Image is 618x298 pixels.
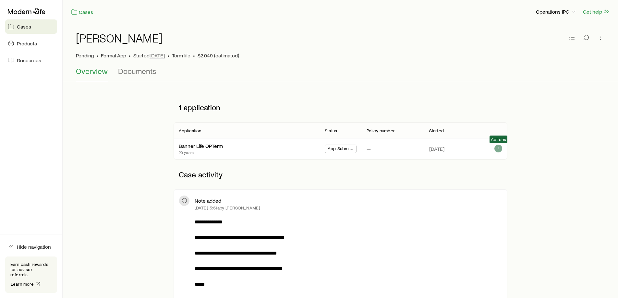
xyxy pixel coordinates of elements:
span: Resources [17,57,41,64]
h1: [PERSON_NAME] [76,31,163,44]
span: Overview [76,66,108,76]
div: Case details tabs [76,66,605,82]
a: Resources [5,53,57,67]
span: • [193,52,195,59]
p: [DATE] 5:51a by [PERSON_NAME] [195,205,260,210]
p: Status [325,128,337,133]
span: Products [17,40,37,47]
span: Hide navigation [17,244,51,250]
button: Operations IPG [536,8,577,16]
span: App Submitted [328,146,354,153]
p: Application [179,128,201,133]
span: [DATE] [150,52,165,59]
span: [DATE] [429,146,444,152]
span: Documents [118,66,156,76]
p: 1 application [174,98,507,117]
a: Cases [71,8,93,16]
p: Note added [195,197,221,204]
span: $2,049 (estimated) [198,52,239,59]
span: • [96,52,98,59]
p: Policy number [367,128,395,133]
span: • [129,52,131,59]
p: Pending [76,52,94,59]
a: Products [5,36,57,51]
span: Cases [17,23,31,30]
div: Earn cash rewards for advisor referrals.Learn more [5,256,57,293]
p: Started [429,128,444,133]
p: Earn cash rewards for advisor referrals. [10,262,52,277]
span: Term life [172,52,190,59]
span: Formal App [101,52,126,59]
a: Cases [5,19,57,34]
p: 20 years [179,150,223,155]
span: • [167,52,169,59]
span: Learn more [11,282,34,286]
div: Banner Life OPTerm [179,143,223,149]
p: Case activity [174,165,507,184]
button: Hide navigation [5,240,57,254]
p: — [367,146,371,152]
button: Get help [583,8,610,16]
p: Operations IPG [536,8,577,15]
p: Started [133,52,165,59]
a: Banner Life OPTerm [179,143,223,149]
span: Actions [491,137,506,142]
